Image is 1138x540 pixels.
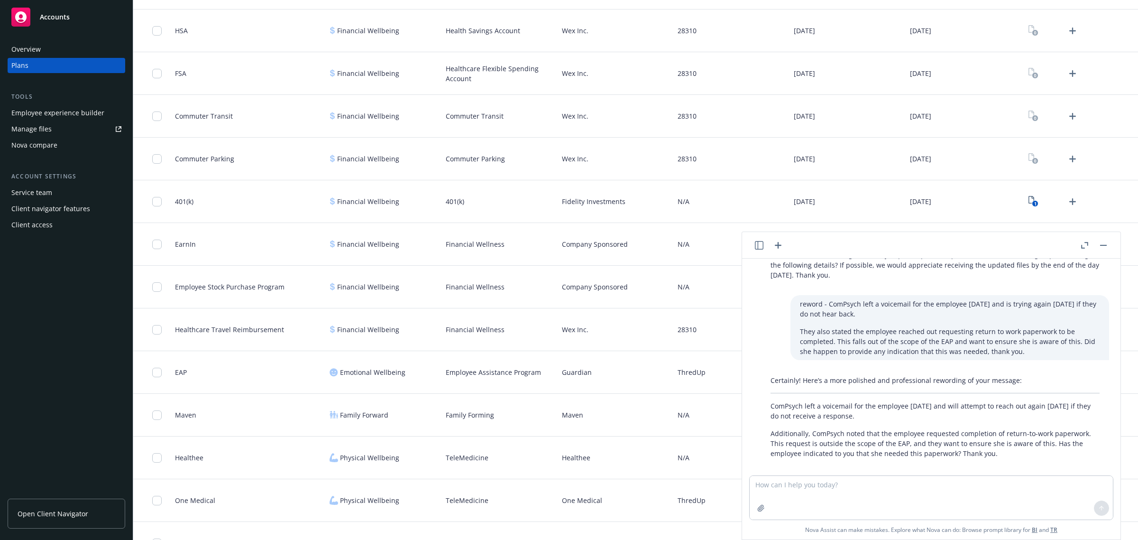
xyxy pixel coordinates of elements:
a: Overview [8,42,125,57]
span: Healthcare Flexible Spending Account [446,64,554,84]
span: 401(k) [175,196,193,206]
span: Accounts [40,13,70,21]
span: Financial Wellbeing [337,282,399,292]
span: Healthee [562,453,590,463]
p: Certainly! Here’s a more polished and professional rewording of your message: [771,375,1100,385]
div: Overview [11,42,41,57]
span: EarnIn [175,239,196,249]
div: Employee experience builder [11,105,104,121]
span: Financial Wellbeing [337,239,399,249]
span: ThredUp [678,367,706,377]
p: They also stated the employee reached out requesting return to work paperwork to be completed. Th... [800,326,1100,356]
span: 28310 [678,154,697,164]
span: Commuter Parking [175,154,234,164]
span: Financial Wellbeing [337,154,399,164]
input: Toggle Row Selected [152,368,162,377]
a: Employee experience builder [8,105,125,121]
a: BI [1032,526,1037,534]
span: ThredUp [678,495,706,505]
span: N/A [678,410,689,420]
span: Fidelity Investments [562,196,625,206]
span: EAP [175,367,187,377]
span: Open Client Navigator [18,509,88,519]
a: Service team [8,185,125,200]
p: Additionally, ComPsych noted that the employee requested completion of return-to-work paperwork. ... [771,428,1100,458]
a: Client navigator features [8,201,125,216]
span: N/A [678,239,689,249]
span: 28310 [678,68,697,78]
input: Toggle Row Selected [152,410,162,420]
input: Toggle Row Selected [152,69,162,78]
input: Toggle Row Selected [152,325,162,335]
span: Commuter Transit [446,111,504,121]
p: ComPsych left a voicemail for the employee [DATE] and will attempt to reach out again [DATE] if t... [771,401,1100,421]
span: Commuter Parking [446,154,505,164]
span: Financial Wellness [446,239,505,249]
a: Upload Plan Documents [1065,66,1080,81]
div: Tools [8,92,125,102]
span: Commuter Transit [175,111,233,121]
a: Plans [8,58,125,73]
span: [DATE] [910,154,931,164]
span: N/A [678,453,689,463]
span: 401(k) [446,196,464,206]
span: Guardian [562,367,592,377]
a: Upload Plan Documents [1065,109,1080,124]
span: Physical Wellbeing [340,453,399,463]
a: Upload Plan Documents [1065,194,1080,209]
span: Employee Assistance Program [446,367,541,377]
span: [DATE] [794,111,815,121]
span: Maven [562,410,583,420]
span: [DATE] [910,111,931,121]
span: [DATE] [794,68,815,78]
span: Family Forming [446,410,494,420]
span: 28310 [678,111,697,121]
span: Company Sponsored [562,239,628,249]
input: Toggle Row Selected [152,496,162,505]
span: Health Savings Account [446,26,520,36]
a: Upload Plan Documents [1065,151,1080,167]
span: Nova Assist can make mistakes. Explore what Nova can do: Browse prompt library for and [805,520,1057,540]
span: TeleMedicine [446,495,488,505]
span: Employee Stock Purchase Program [175,282,284,292]
input: Toggle Row Selected [152,26,162,36]
span: Maven [175,410,196,420]
text: 1 [1034,201,1036,207]
span: Emotional Wellbeing [340,367,405,377]
span: [DATE] [794,26,815,36]
div: Service team [11,185,52,200]
a: Nova compare [8,138,125,153]
a: Client access [8,217,125,233]
span: [DATE] [910,68,931,78]
a: Accounts [8,4,125,30]
span: [DATE] [794,196,815,206]
input: Toggle Row Selected [152,112,162,121]
span: Physical Wellbeing [340,495,399,505]
span: Financial Wellness [446,282,505,292]
span: One Medical [562,495,602,505]
span: [DATE] [910,196,931,206]
span: Healthee [175,453,203,463]
a: View Plan Documents [1026,109,1041,124]
span: TeleMedicine [446,453,488,463]
a: View Plan Documents [1026,194,1041,209]
a: Manage files [8,121,125,137]
span: FSA [175,68,186,78]
div: Plans [11,58,28,73]
div: Nova compare [11,138,57,153]
p: The censuses received for Suvoda and Greenphire are missing some information required by certain ... [771,240,1100,280]
span: Healthcare Travel Reimbursement [175,325,284,335]
span: Wex Inc. [562,111,588,121]
a: Upload Plan Documents [1065,23,1080,38]
a: View Plan Documents [1026,23,1041,38]
div: Manage files [11,121,52,137]
span: N/A [678,282,689,292]
span: One Medical [175,495,215,505]
span: Financial Wellbeing [337,196,399,206]
span: HSA [175,26,188,36]
span: Company Sponsored [562,282,628,292]
a: View Plan Documents [1026,151,1041,167]
p: reword - ComPsych left a voicemail for the employee [DATE] and is trying again [DATE] if they do ... [800,299,1100,319]
span: Family Forward [340,410,388,420]
input: Toggle Row Selected [152,453,162,463]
